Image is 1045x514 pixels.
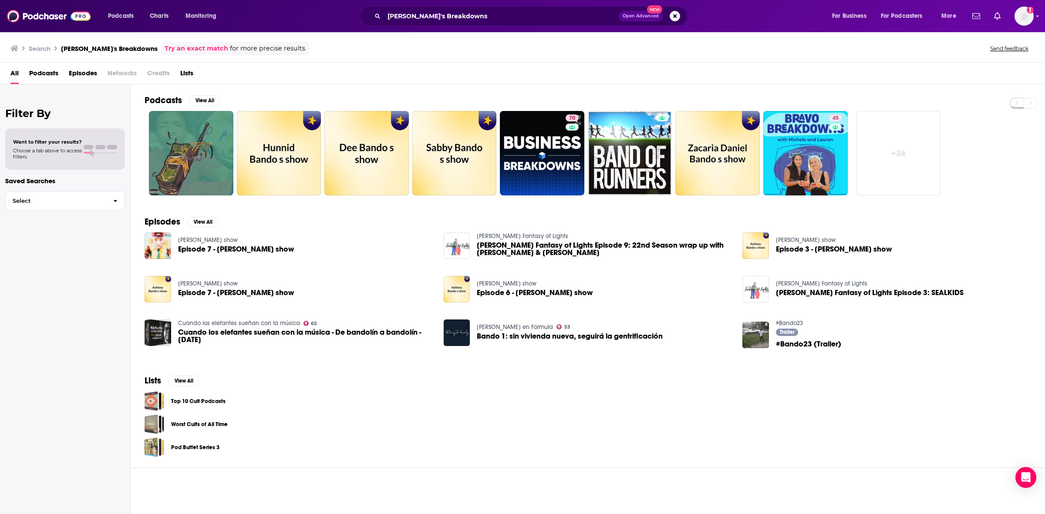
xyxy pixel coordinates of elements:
a: Episode 7 - yung bando's show [145,232,171,259]
img: Episode 7 - Ashleey Bando's show [145,276,171,302]
button: View All [189,95,220,106]
img: Episode 3 - Ashleey Bando's show [742,232,769,259]
a: Pod Buffet Series 3 [145,437,164,457]
span: For Business [832,10,866,22]
span: Open Advanced [623,14,659,18]
a: yung bando's show [178,236,238,244]
span: For Podcasters [881,10,923,22]
button: Select [5,191,125,211]
a: Ashleey Bando's show [776,236,836,244]
a: +3k [856,111,941,195]
a: Butch Bando’s Fantasy of Lights [477,232,568,240]
div: Open Intercom Messenger [1015,467,1036,488]
a: Episode 3 - Ashleey Bando's show [776,245,892,253]
span: 45 [833,114,839,123]
span: Want to filter your results? [13,139,82,145]
img: Bando 1: sin vivienda nueva, seguirá la gentrificación [444,319,470,346]
a: 45 [763,111,848,195]
h3: Search [29,44,51,53]
h2: Lists [145,375,161,386]
h2: Podcasts [145,95,182,106]
span: Episode 7 - [PERSON_NAME] show [178,245,294,253]
img: Butch Bando’s Fantasy of Lights Episode 3: SEALKIDS [742,276,769,302]
a: ListsView All [145,375,199,386]
button: Show profile menu [1015,7,1034,26]
a: Bando 1: sin vivienda nueva, seguirá la gentrificación [477,333,663,340]
a: Butch Bando’s Fantasy of Lights [776,280,867,287]
a: Ashleey Bando's show [477,280,536,287]
svg: Add a profile image [1027,7,1034,13]
a: Podcasts [29,66,58,84]
a: Episode 6 - Ashleey Bando's show [477,289,593,296]
span: Choose a tab above to access filters. [13,148,82,160]
button: View All [187,217,219,227]
a: Eduardo Ruiz-Healy en Fórmula [477,323,553,331]
button: open menu [935,9,967,23]
a: Episode 7 - Ashleey Bando's show [178,289,294,296]
img: User Profile [1015,7,1034,26]
a: Butch Bando’s Fantasy of Lights Episode 3: SEALKIDS [776,289,964,296]
button: Open AdvancedNew [619,11,663,21]
img: Cuando los elefantes sueñan con la música - De bandolín a bandolín - 10/06/24 [145,319,171,346]
span: Select [6,198,106,204]
a: 70 [566,114,579,121]
a: All [10,66,19,84]
a: Worst Cults of All Time [171,420,228,429]
a: Ashleey Bando's show [178,280,238,287]
a: Pod Buffet Series 3 [171,443,219,452]
button: open menu [826,9,877,23]
span: Episode 3 - [PERSON_NAME] show [776,245,892,253]
a: Lists [180,66,193,84]
span: 65 [311,322,317,326]
a: 70 [500,111,584,195]
a: Try an exact match [165,44,228,54]
span: Episodes [69,66,97,84]
button: open menu [179,9,228,23]
span: Trailer [780,329,795,335]
a: Top 10 Cult Podcasts [171,396,226,406]
span: 70 [569,114,575,123]
span: Networks [108,66,137,84]
span: Top 10 Cult Podcasts [145,391,164,411]
a: Butch Bando's Fantasy of Lights Episode 9: 22nd Season wrap up with Dante & Jamie Bando [477,242,732,256]
span: Podcasts [108,10,134,22]
span: 53 [564,325,570,329]
span: Monitoring [185,10,216,22]
img: Episode 6 - Ashleey Bando's show [444,276,470,302]
a: 65 [303,321,317,326]
img: Podchaser - Follow, Share and Rate Podcasts [7,8,91,24]
span: Episode 7 - [PERSON_NAME] show [178,289,294,296]
button: open menu [102,9,145,23]
span: [PERSON_NAME] Fantasy of Lights Episode 9: 22nd Season wrap up with [PERSON_NAME] & [PERSON_NAME] [477,242,732,256]
p: Saved Searches [5,177,125,185]
a: Episode 7 - yung bando's show [178,245,294,253]
button: open menu [875,9,935,23]
a: 53 [556,324,570,329]
button: Send feedback [988,45,1031,52]
img: #Bando23 (Trailer) [742,322,769,348]
div: Search podcasts, credits, & more... [368,6,696,26]
button: View All [168,376,199,386]
span: [PERSON_NAME] Fantasy of Lights Episode 3: SEALKIDS [776,289,964,296]
span: Logged in as hjones [1015,7,1034,26]
span: More [941,10,956,22]
a: Cuando los elefantes sueñan con la música - De bandolín a bandolín - 10/06/24 [178,329,433,343]
a: Charts [144,9,174,23]
h2: Episodes [145,216,180,227]
a: Worst Cults of All Time [145,414,164,434]
a: #Bando23 [776,319,803,327]
img: Butch Bando's Fantasy of Lights Episode 9: 22nd Season wrap up with Dante & Jamie Bando [444,232,470,259]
